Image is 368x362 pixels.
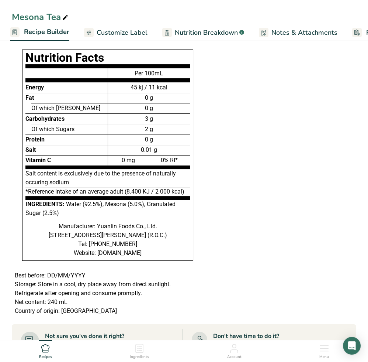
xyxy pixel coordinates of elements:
span: Fat [25,94,34,101]
span: Customize Label [97,28,147,38]
div: 0 g [108,103,190,113]
span: Of which Sugars [31,126,74,133]
span: Account [227,354,242,360]
a: Notes & Attachments [259,24,337,41]
span: Recipes [39,354,52,360]
h1: Nutrition Facts [25,53,190,63]
a: Ingredients [130,340,149,360]
div: 3 g [108,113,190,124]
p: Best before: DD/MM/YYYY [15,271,201,280]
div: 0 mg [108,155,149,165]
div: Mesona Tea [12,10,70,24]
span: Protein [25,136,45,143]
span: Nutrition Breakdown [175,28,238,38]
span: Menu [319,354,329,360]
div: Per 100mL [108,68,190,82]
div: Don't have time to do it? Hire a labeling expert to do it for you [213,332,314,349]
a: Account [227,340,242,360]
p: Refrigerate after opening and consume promptly. [15,289,201,298]
div: 2 g [108,124,190,134]
span: Notes & Attachments [271,28,337,38]
div: Salt content is exclusively due to the presence of naturally occuring sodium [25,169,190,187]
a: Recipe Builder [10,24,69,41]
div: Manufacturer: Yuanlin Foods Co., Ltd. [STREET_ADDRESS][PERSON_NAME] (R.O.C.) Tel: [PHONE_NUMBER] ... [25,222,190,257]
span: Recipe Builder [24,27,69,37]
a: Recipes [39,340,52,360]
a: Nutrition Breakdown [162,24,244,41]
span: Salt [25,146,36,153]
p: Country of origin: [GEOGRAPHIC_DATA] [15,307,201,315]
div: Not sure you've done it right? Get your label reviewed by an expert [45,332,146,349]
span: Carbohydrates [25,115,65,122]
span: Ingredients [130,354,149,360]
p: Storage: Store in a cool, dry place away from direct sunlight. [15,280,201,289]
span: Ingredients: [25,201,65,208]
div: 0.01 g [108,145,190,155]
div: 45 kj / 11 kcal [108,83,190,92]
div: 0 g [108,93,190,103]
span: Water (92.5%), Mesona (5.0%), Granulated Sugar (2.5%) [25,201,176,216]
p: Net content: 240 mL [15,298,201,307]
a: Customize Label [84,24,147,41]
div: 0 g [108,134,190,144]
span: Vitamin C [25,157,51,164]
div: *Reference intake of an average adult (8.400 KJ / 2 000 kcal) [25,187,190,200]
span: Energy [25,84,44,91]
span: 0% RI* [161,157,178,164]
span: Of which [PERSON_NAME] [31,105,100,112]
div: Open Intercom Messenger [343,337,361,355]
